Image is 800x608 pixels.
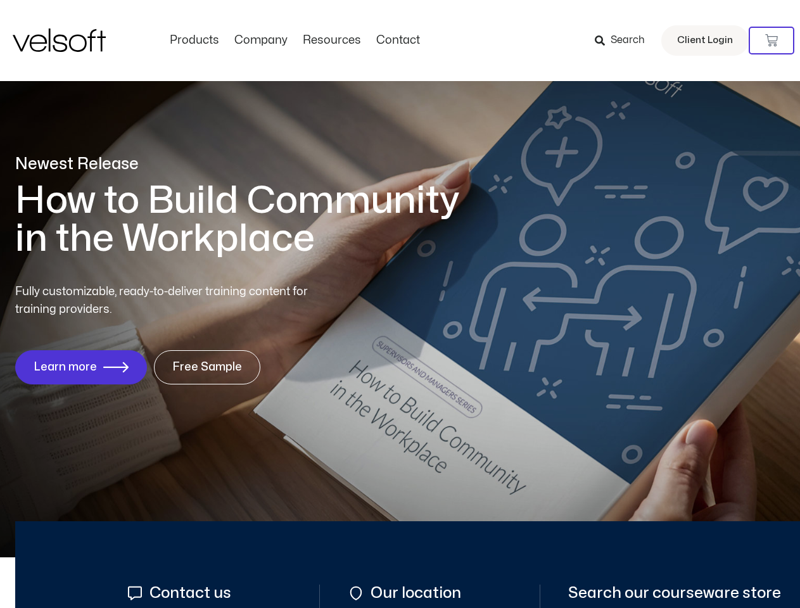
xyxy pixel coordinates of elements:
[154,350,260,384] a: Free Sample
[15,153,478,175] p: Newest Release
[367,585,461,602] span: Our location
[13,28,106,52] img: Velsoft Training Materials
[595,30,654,51] a: Search
[661,25,749,56] a: Client Login
[162,34,227,47] a: ProductsMenu Toggle
[677,32,733,49] span: Client Login
[611,32,645,49] span: Search
[34,361,97,374] span: Learn more
[15,283,331,319] p: Fully customizable, ready-to-deliver training content for training providers.
[15,182,478,258] h1: How to Build Community in the Workplace
[227,34,295,47] a: CompanyMenu Toggle
[15,350,147,384] a: Learn more
[369,34,428,47] a: ContactMenu Toggle
[172,361,242,374] span: Free Sample
[146,585,231,602] span: Contact us
[568,585,781,602] span: Search our courseware store
[295,34,369,47] a: ResourcesMenu Toggle
[162,34,428,47] nav: Menu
